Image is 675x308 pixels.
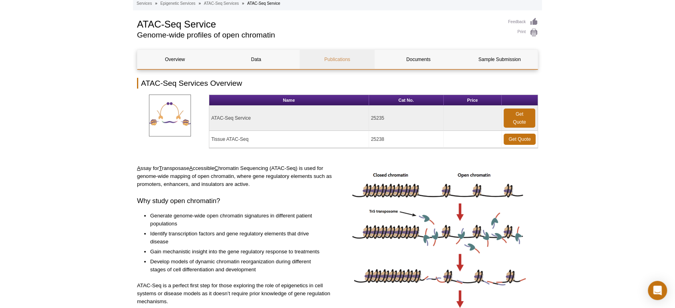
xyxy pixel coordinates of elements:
u: C [214,165,218,171]
u: A [189,165,193,171]
li: Develop models of dynamic chromatin reorganization during different stages of cell differentiatio... [150,258,327,274]
h3: Why study open chromatin? [137,196,335,206]
a: Overview [137,50,212,69]
li: » [199,1,201,6]
th: Cat No. [369,95,444,106]
h1: ATAC-Seq Service [137,18,500,30]
li: ATAC-Seq Service [247,1,280,6]
a: Feedback [508,18,538,26]
a: Data [218,50,294,69]
a: Get Quote [504,109,535,128]
div: Open Intercom Messenger [648,281,667,300]
img: ATAC-SeqServices [149,95,191,136]
li: Generate genome-wide open chromatin signatures in different patient populations [150,212,327,228]
td: 25238 [369,131,444,148]
th: Price [444,95,502,106]
td: Tissue ATAC-Seq [209,131,369,148]
h2: ATAC-Seq Services Overview [137,78,538,89]
a: Sample Submission [462,50,537,69]
a: Print [508,28,538,37]
a: Publications [300,50,375,69]
th: Name [209,95,369,106]
a: Documents [381,50,456,69]
li: Identify transcription factors and gene regulatory elements that drive disease [150,230,327,246]
a: Get Quote [504,134,536,145]
li: » [242,1,244,6]
h2: Genome-wide profiles of open chromatin [137,32,500,39]
u: A [137,165,141,171]
td: 25235 [369,106,444,131]
li: Gain mechanistic insight into the gene regulatory response to treatments [150,248,327,256]
p: ssay for ransposase ccessible hromatin Sequencing (ATAC-Seq) is used for genome-wide mapping of o... [137,164,335,188]
u: T [159,165,162,171]
td: ATAC-Seq Service [209,106,369,131]
li: » [155,1,157,6]
p: ATAC-Seq is a perfect first step for those exploring the role of epigenetics in cell systems or d... [137,282,335,306]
